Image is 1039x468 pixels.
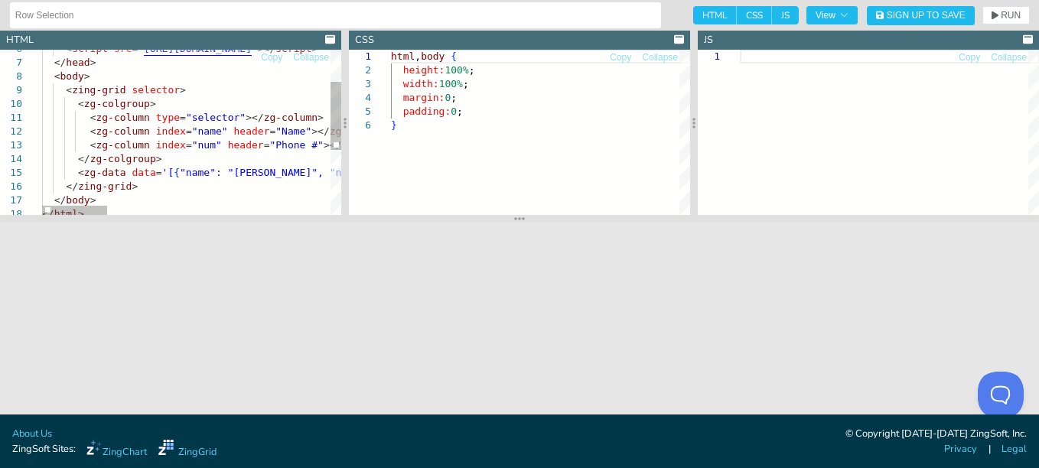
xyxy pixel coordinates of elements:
div: checkbox-group [693,6,799,24]
div: 1 [349,50,371,63]
span: ; [457,106,463,117]
a: Privacy [944,442,977,457]
span: ></ [324,139,341,151]
div: CSS [355,33,374,47]
span: header [234,125,270,137]
span: 0 [445,92,451,103]
div: 5 [349,105,371,119]
span: width: [403,78,439,89]
span: '[ [162,167,174,178]
div: © Copyright [DATE]-[DATE] ZingSoft, Inc. [845,427,1027,442]
div: 1 [698,50,720,63]
button: Collapse [292,50,330,65]
iframe: Toggle Customer Support [978,372,1024,418]
span: = [264,139,270,151]
span: = [180,112,186,123]
span: </ [54,57,67,68]
span: data [132,167,155,178]
span: ></ [311,125,329,137]
span: zg-colgroup [90,153,156,164]
span: < [78,98,84,109]
span: > [180,84,186,96]
span: Collapse [642,53,678,62]
div: 3 [349,77,371,91]
span: HTML [693,6,737,24]
span: < [90,125,96,137]
a: ZingGrid [158,440,217,460]
span: < [54,70,60,82]
span: body [66,194,90,206]
div: HTML [6,33,34,47]
span: < [90,112,96,123]
span: > [90,57,96,68]
span: View [816,11,848,20]
span: ZingSoft Sites: [12,442,76,457]
span: padding: [403,106,451,117]
span: { [451,50,457,62]
div: JS [704,33,713,47]
span: zg-column [96,139,149,151]
span: index [156,125,186,137]
span: zg-colgroup [84,98,150,109]
span: > [318,112,324,123]
span: 100% [445,64,468,76]
button: RUN [982,6,1030,24]
span: JS [772,6,799,24]
span: "Phone #" [269,139,323,151]
span: Collapse [293,53,329,62]
div: 2 [349,63,371,77]
span: </ [54,194,67,206]
span: > [156,153,162,164]
span: | [989,442,991,457]
span: </ [78,153,90,164]
div: 4 [349,91,371,105]
span: index [156,139,186,151]
span: ></ [246,112,263,123]
span: "selector" [186,112,246,123]
span: head [66,57,90,68]
span: selector [132,84,180,96]
span: Sign Up to Save [887,11,966,20]
span: ; [463,78,469,89]
span: RUN [1001,11,1021,20]
span: = [156,167,162,178]
span: ; [451,92,457,103]
span: body [421,50,445,62]
span: > [132,180,138,192]
span: } [391,119,397,131]
span: Copy [610,53,631,62]
span: = [186,139,192,151]
span: , [415,50,421,62]
span: > [150,98,156,109]
button: Copy [260,50,283,65]
span: > [84,70,90,82]
span: zg-data [84,167,126,178]
span: zing-grid [72,84,125,96]
button: Collapse [990,50,1028,65]
input: Untitled Demo [15,3,656,28]
span: header [228,139,264,151]
span: = [186,125,192,137]
span: Copy [959,53,980,62]
span: zg-column [264,112,318,123]
span: > [90,194,96,206]
span: type [156,112,180,123]
button: Copy [609,50,632,65]
span: </ [66,180,78,192]
a: ZingChart [86,440,147,460]
span: body [60,70,83,82]
span: zg-column [96,125,149,137]
span: < [66,84,72,96]
span: "num" [192,139,222,151]
span: < [78,167,84,178]
span: margin: [403,92,445,103]
span: zg-column [96,112,149,123]
a: Legal [1002,442,1027,457]
span: { [174,167,180,178]
button: View [806,6,858,24]
div: 6 [349,119,371,132]
button: Sign Up to Save [867,6,975,25]
span: = [269,125,275,137]
span: CSS [737,6,772,24]
span: Copy [261,53,282,62]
